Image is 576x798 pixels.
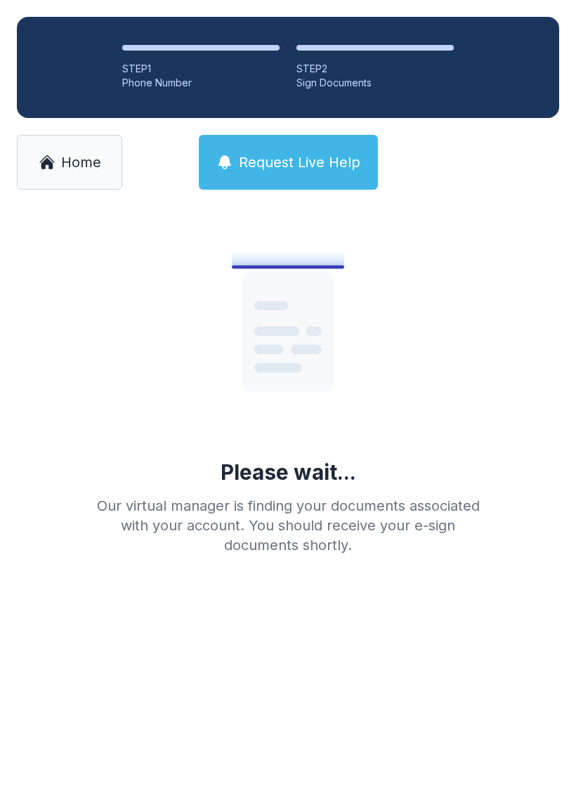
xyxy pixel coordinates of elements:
div: Please wait... [221,459,356,485]
div: Phone Number [122,76,280,90]
span: Home [61,152,101,172]
div: STEP 1 [122,62,280,76]
div: STEP 2 [296,62,454,76]
span: Request Live Help [239,152,360,172]
div: Our virtual manager is finding your documents associated with your account. You should receive yo... [86,496,490,555]
div: Sign Documents [296,76,454,90]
